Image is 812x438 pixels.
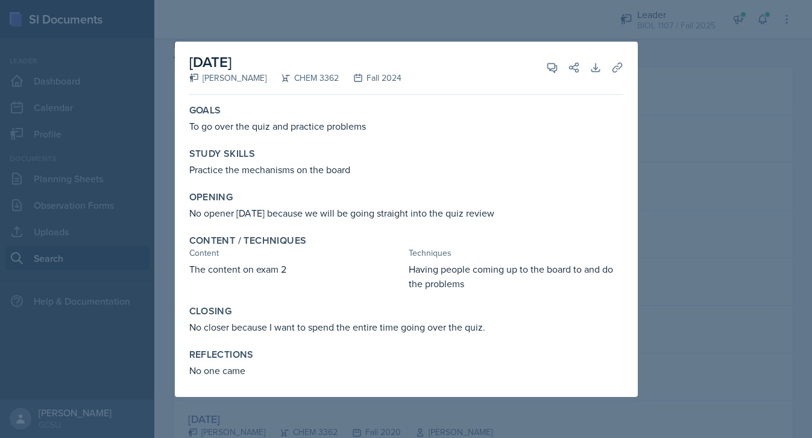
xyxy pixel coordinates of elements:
label: Goals [189,104,221,116]
p: No one came [189,363,623,378]
div: CHEM 3362 [266,72,339,84]
div: Content [189,247,404,259]
label: Opening [189,191,233,203]
label: Reflections [189,349,254,361]
p: Practice the mechanisms on the board [189,162,623,177]
div: Fall 2024 [339,72,401,84]
p: The content on exam 2 [189,262,404,276]
label: Content / Techniques [189,235,307,247]
div: Techniques [409,247,623,259]
div: [PERSON_NAME] [189,72,266,84]
h2: [DATE] [189,51,401,73]
p: No opener [DATE] because we will be going straight into the quiz review [189,206,623,220]
p: Having people coming up to the board to and do the problems [409,262,623,291]
p: To go over the quiz and practice problems [189,119,623,133]
label: Closing [189,305,232,317]
p: No closer because I want to spend the entire time going over the quiz. [189,320,623,334]
label: Study Skills [189,148,256,160]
